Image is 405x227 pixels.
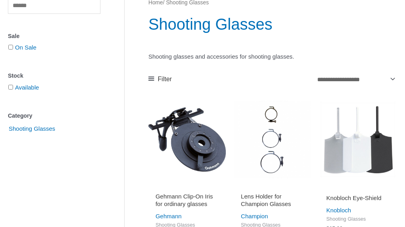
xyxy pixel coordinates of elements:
img: Knobloch Eye-Shield [319,101,397,178]
input: Available [8,85,13,90]
span: Shooting Glasses [8,122,56,135]
div: Stock [8,70,100,82]
div: Sale [8,31,100,42]
input: On Sale [8,45,13,50]
iframe: Customer reviews powered by Trustpilot [155,183,219,193]
h1: Shooting Glasses [148,13,397,35]
a: Knobloch [326,207,351,214]
select: Shop order [314,73,397,86]
iframe: Customer reviews powered by Trustpilot [241,183,304,193]
a: Available [15,84,47,91]
span: Filter [158,73,172,85]
a: Shooting Glasses [8,125,56,132]
span: Shooting Glasses [326,216,390,223]
a: Filter [148,73,172,85]
a: Gehmann Clip-On Iris for ordinary glasses [155,193,219,211]
p: Shooting glasses and accessories for shooting glasses. [148,51,397,62]
div: Category [8,110,100,122]
a: Lens Holder for Champion Glasses [241,193,304,211]
a: Knobloch Eye-Shield [326,194,390,205]
h2: Lens Holder for Champion Glasses [241,193,304,208]
iframe: Customer reviews powered by Trustpilot [326,183,390,193]
a: Gehmann [155,213,182,219]
img: Lens Holder for Champion Glasses [234,101,311,178]
img: Gehmann Clip-On Iris [148,101,226,178]
h2: Gehmann Clip-On Iris for ordinary glasses [155,193,219,208]
a: Champion [241,213,268,219]
h2: Knobloch Eye-Shield [326,194,390,202]
a: On Sale [15,44,36,51]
